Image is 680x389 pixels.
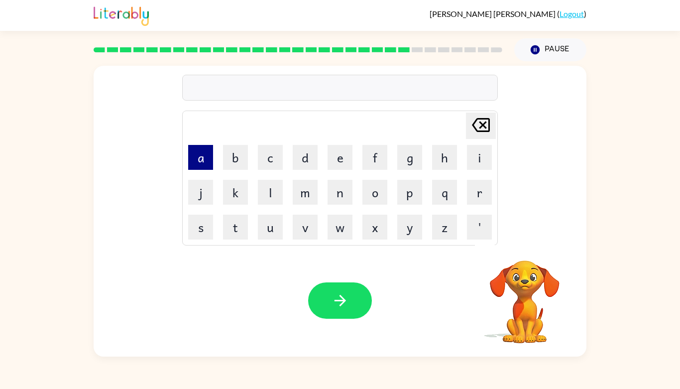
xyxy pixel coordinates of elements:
[432,215,457,240] button: z
[475,245,574,345] video: Your browser must support playing .mp4 files to use Literably. Please try using another browser.
[362,180,387,205] button: o
[560,9,584,18] a: Logout
[362,145,387,170] button: f
[467,215,492,240] button: '
[397,145,422,170] button: g
[258,180,283,205] button: l
[328,215,352,240] button: w
[362,215,387,240] button: x
[430,9,586,18] div: ( )
[467,180,492,205] button: r
[328,145,352,170] button: e
[397,180,422,205] button: p
[188,180,213,205] button: j
[258,145,283,170] button: c
[467,145,492,170] button: i
[188,215,213,240] button: s
[188,145,213,170] button: a
[293,215,318,240] button: v
[223,145,248,170] button: b
[293,180,318,205] button: m
[223,215,248,240] button: t
[514,38,586,61] button: Pause
[94,4,149,26] img: Literably
[328,180,352,205] button: n
[293,145,318,170] button: d
[397,215,422,240] button: y
[432,180,457,205] button: q
[430,9,557,18] span: [PERSON_NAME] [PERSON_NAME]
[432,145,457,170] button: h
[258,215,283,240] button: u
[223,180,248,205] button: k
